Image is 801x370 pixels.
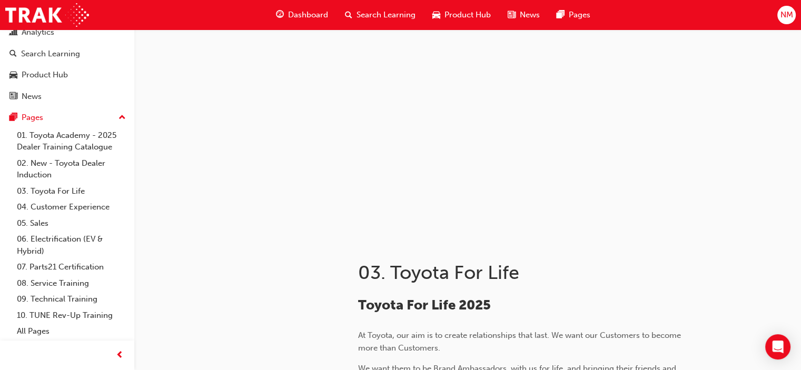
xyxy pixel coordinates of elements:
[358,331,683,353] span: At Toyota, our aim is to create relationships that last. We want our Customers to become more tha...
[13,127,130,155] a: 01. Toyota Academy - 2025 Dealer Training Catalogue
[520,9,540,21] span: News
[358,261,704,284] h1: 03. Toyota For Life
[357,9,416,21] span: Search Learning
[499,4,548,26] a: news-iconNews
[780,9,793,21] span: NM
[557,8,565,22] span: pages-icon
[22,112,43,124] div: Pages
[13,291,130,307] a: 09. Technical Training
[444,9,491,21] span: Product Hub
[276,8,284,22] span: guage-icon
[4,108,130,127] button: Pages
[9,71,17,80] span: car-icon
[432,8,440,22] span: car-icon
[9,113,17,123] span: pages-icon
[118,111,126,125] span: up-icon
[21,48,80,60] div: Search Learning
[765,334,790,359] div: Open Intercom Messenger
[424,4,499,26] a: car-iconProduct Hub
[5,3,89,27] img: Trak
[116,349,124,362] span: prev-icon
[9,49,17,59] span: search-icon
[4,44,130,64] a: Search Learning
[13,155,130,183] a: 02. New - Toyota Dealer Induction
[337,4,424,26] a: search-iconSearch Learning
[13,259,130,275] a: 07. Parts21 Certification
[13,275,130,292] a: 08. Service Training
[9,28,17,37] span: chart-icon
[9,92,17,102] span: news-icon
[22,69,68,81] div: Product Hub
[22,91,42,103] div: News
[268,4,337,26] a: guage-iconDashboard
[13,215,130,232] a: 05. Sales
[569,9,590,21] span: Pages
[345,8,352,22] span: search-icon
[13,231,130,259] a: 06. Electrification (EV & Hybrid)
[4,65,130,85] a: Product Hub
[22,26,54,38] div: Analytics
[13,199,130,215] a: 04. Customer Experience
[13,183,130,199] a: 03. Toyota For Life
[288,9,328,21] span: Dashboard
[358,297,491,313] span: Toyota For Life 2025
[548,4,599,26] a: pages-iconPages
[508,8,516,22] span: news-icon
[13,323,130,339] a: All Pages
[13,307,130,324] a: 10. TUNE Rev-Up Training
[777,6,796,24] button: NM
[4,87,130,106] a: News
[4,23,130,42] a: Analytics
